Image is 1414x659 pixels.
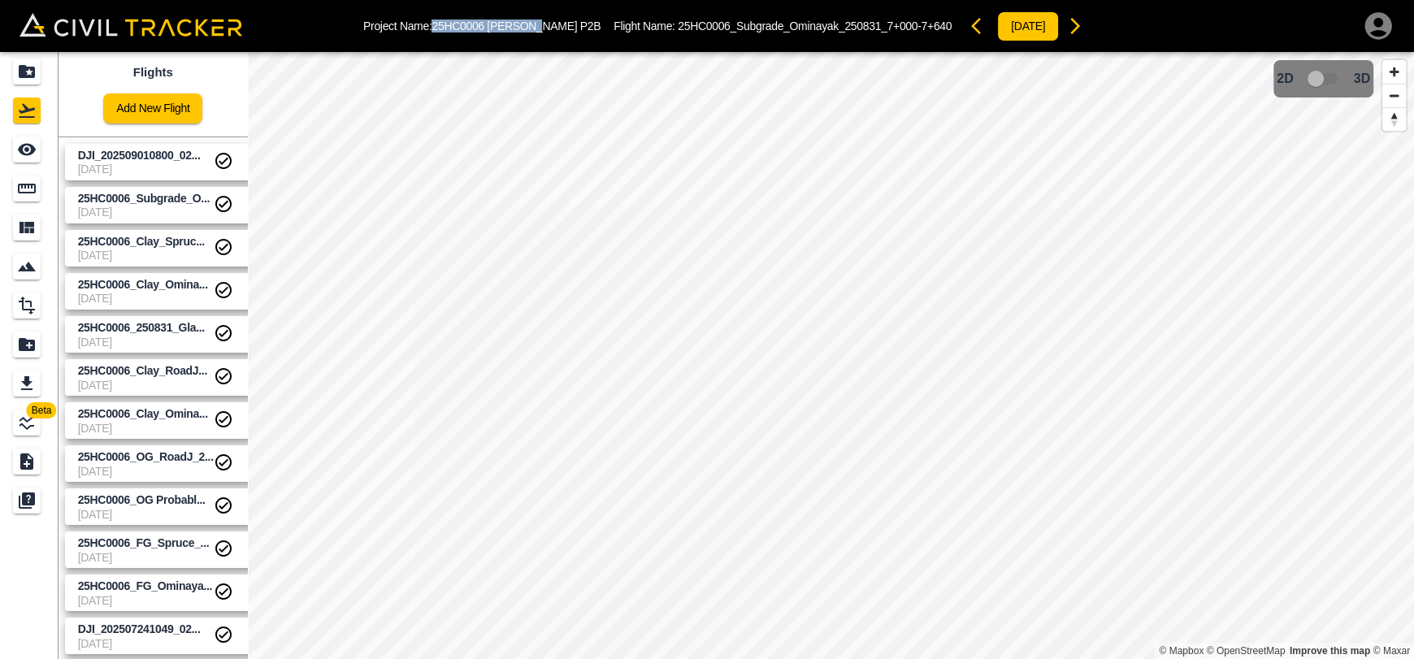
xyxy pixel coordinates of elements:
a: OpenStreetMap [1207,645,1286,657]
span: 3D model not uploaded yet [1300,63,1347,94]
button: Reset bearing to north [1382,107,1406,131]
p: Project Name: 25HC0006 [PERSON_NAME] P2B [363,20,601,33]
span: 3D [1354,72,1370,86]
a: Map feedback [1290,645,1370,657]
a: Mapbox [1159,645,1204,657]
button: [DATE] [997,11,1059,41]
button: Zoom out [1382,84,1406,107]
span: 2D [1277,72,1293,86]
canvas: Map [248,52,1414,659]
img: Civil Tracker [20,13,242,36]
button: Zoom in [1382,60,1406,84]
p: Flight Name: [614,20,952,33]
a: Maxar [1373,645,1410,657]
span: 25HC0006_Subgrade_Ominayak_250831_7+000-7+640 [678,20,952,33]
